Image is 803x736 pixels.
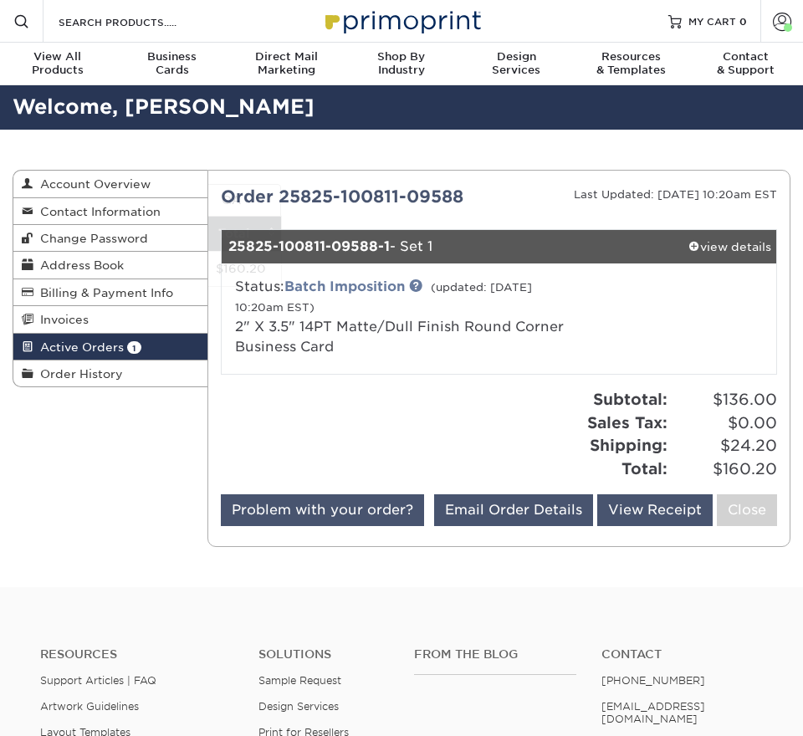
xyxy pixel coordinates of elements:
a: Account Overview [13,171,207,197]
a: Contact& Support [688,43,803,87]
a: Sample Request [258,674,341,687]
div: Status: [222,277,591,357]
a: Shop ByIndustry [344,43,458,87]
a: Design Services [258,700,339,713]
span: $160.20 [673,457,777,481]
span: Business [115,50,229,64]
span: 1 [127,341,141,354]
div: Services [459,50,574,77]
input: SEARCH PRODUCTS..... [57,12,220,32]
div: view details [683,238,776,255]
span: Invoices [33,313,89,326]
a: Active Orders 1 [13,334,207,360]
span: Direct Mail [229,50,344,64]
span: Order History [33,367,123,381]
div: Cards [115,50,229,77]
a: Invoices [13,306,207,333]
strong: Sales Tax: [587,413,667,432]
span: Active Orders [33,340,124,354]
a: Artwork Guidelines [40,700,139,713]
a: Resources& Templates [574,43,688,87]
span: $136.00 [673,388,777,411]
div: Industry [344,50,458,77]
small: Last Updated: [DATE] 10:20am EST [574,188,777,201]
img: Primoprint [318,3,485,38]
a: Change Password [13,225,207,252]
span: 0 [739,15,747,27]
a: DesignServices [459,43,574,87]
h4: From the Blog [414,647,576,662]
a: Batch Imposition [284,279,405,294]
strong: Total: [621,459,667,478]
a: [EMAIL_ADDRESS][DOMAIN_NAME] [601,700,705,725]
span: Design [459,50,574,64]
span: Address Book [33,258,124,272]
a: Close [717,494,777,526]
span: Change Password [33,232,148,245]
a: Billing & Payment Info [13,279,207,306]
a: Contact [601,647,764,662]
a: View Receipt [597,494,713,526]
span: MY CART [688,14,736,28]
a: Problem with your order? [221,494,424,526]
h4: Resources [40,647,233,662]
a: Support Articles | FAQ [40,674,156,687]
a: Direct MailMarketing [229,43,344,87]
div: Marketing [229,50,344,77]
a: Contact Information [13,198,207,225]
h4: Solutions [258,647,389,662]
span: Resources [574,50,688,64]
strong: 25825-100811-09588-1 [228,238,390,254]
span: Contact Information [33,205,161,218]
a: 2" X 3.5" 14PT Matte/Dull Finish Round Corner Business Card [235,319,564,355]
strong: Subtotal: [593,390,667,408]
div: & Support [688,50,803,77]
span: Billing & Payment Info [33,286,173,299]
a: Email Order Details [434,494,593,526]
span: Account Overview [33,177,151,191]
a: Address Book [13,252,207,279]
strong: Shipping: [590,436,667,454]
a: view details [683,230,776,263]
div: Order 25825-100811-09588 [208,184,499,209]
div: - Set 1 [222,230,684,263]
span: Contact [688,50,803,64]
a: BusinessCards [115,43,229,87]
div: & Templates [574,50,688,77]
a: [PHONE_NUMBER] [601,674,705,687]
span: $24.20 [673,434,777,457]
span: Shop By [344,50,458,64]
a: Order History [13,360,207,386]
span: $0.00 [673,411,777,435]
